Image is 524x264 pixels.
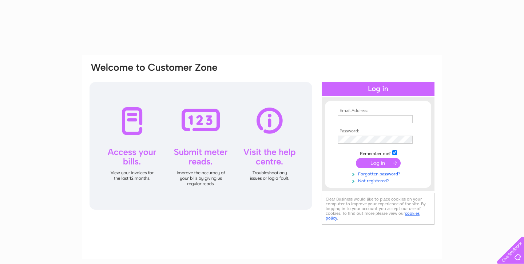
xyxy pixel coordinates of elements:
a: Not registered? [338,177,420,184]
div: Clear Business would like to place cookies on your computer to improve your experience of the sit... [322,193,434,225]
th: Password: [336,129,420,134]
input: Submit [356,158,401,168]
td: Remember me? [336,149,420,156]
a: Forgotten password? [338,170,420,177]
th: Email Address: [336,108,420,113]
a: cookies policy [326,211,420,221]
